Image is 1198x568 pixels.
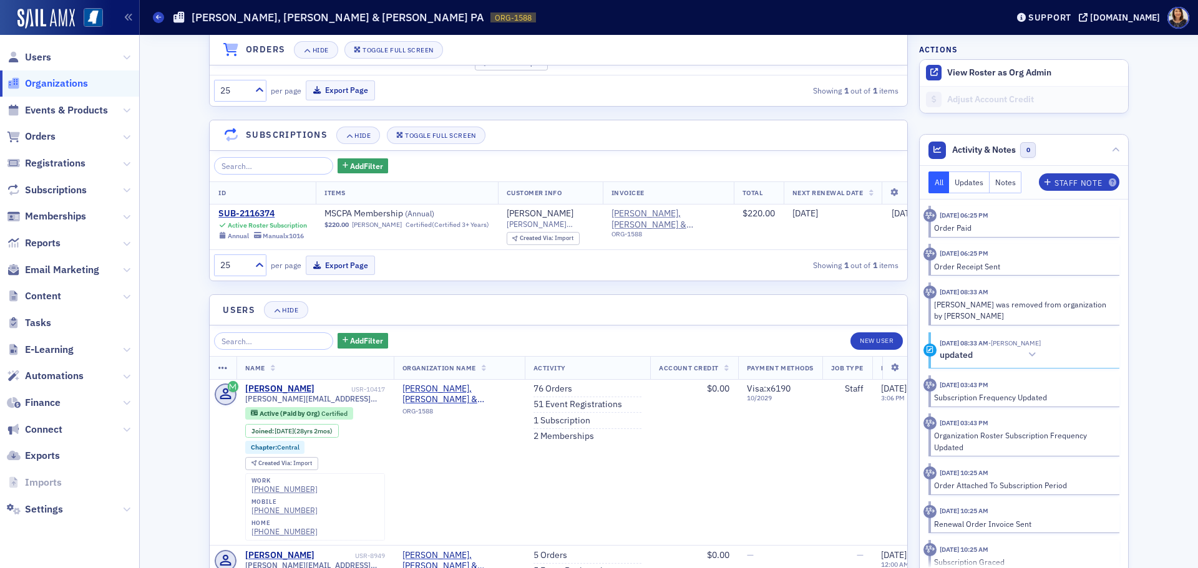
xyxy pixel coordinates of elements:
div: Staff [831,383,864,395]
strong: 1 [842,259,850,271]
span: $220.00 [324,221,349,229]
div: Joined: 1997-07-01 00:00:00 [245,424,339,438]
time: 7/2/2025 08:33 AM [940,339,988,347]
a: [PHONE_NUMBER] [251,484,318,494]
div: Chapter: [245,441,305,453]
div: Activity [923,505,937,518]
div: Update [923,344,937,357]
div: Showing out of items [679,85,899,96]
a: [PERSON_NAME], [PERSON_NAME] & [PERSON_NAME] ([PERSON_NAME], [GEOGRAPHIC_DATA]) [611,208,725,230]
div: 25 [220,259,248,272]
h5: updated [940,350,973,361]
div: Created Via: Import [507,232,580,245]
a: Exports [7,449,60,463]
a: 76 Orders [533,383,572,395]
div: Activity [923,286,937,299]
time: 7/1/2025 03:43 PM [940,418,988,427]
span: Subscriptions [25,183,87,197]
span: — [857,549,864,561]
span: Profile [1167,7,1189,29]
div: ORG-1588 [402,407,516,420]
a: 1 Subscription [533,415,590,426]
a: View Homepage [75,8,103,29]
span: 10 / 2029 [747,394,814,402]
span: Date Created [881,363,930,372]
div: home [251,519,318,527]
span: ( Annual ) [405,208,434,218]
span: Finance [25,396,61,410]
div: [PHONE_NUMBER] [251,506,318,515]
button: updated [940,349,1041,362]
h1: [PERSON_NAME], [PERSON_NAME] & [PERSON_NAME] PA [192,10,484,25]
time: 3:06 PM [881,393,905,402]
a: Imports [7,476,62,489]
div: Annual [228,232,249,240]
span: Next Renewal Date [792,188,864,197]
span: ORG-1588 [495,12,532,23]
span: Items [324,188,346,197]
span: Reports [25,236,61,250]
div: Order Receipt Sent [934,261,1111,272]
div: Subscription Frequency Updated [934,392,1111,403]
span: Name [245,363,265,372]
a: Content [7,289,61,303]
div: Renewal Order Invoice Sent [934,518,1111,529]
a: 51 Event Registrations [533,399,622,410]
time: 7/23/2025 06:25 PM [940,211,988,219]
span: [DATE] [792,208,818,219]
div: Hide [282,307,298,314]
button: Hide [336,127,380,144]
div: [PHONE_NUMBER] [251,527,318,536]
span: Add Filter [350,160,383,171]
span: Created Via : [520,234,555,242]
div: Import [520,235,573,242]
div: Certified (Certified 3+ Years) [406,221,489,229]
span: Registrations [25,156,85,170]
button: Toggle Full Screen [387,127,485,144]
input: Search… [214,157,333,175]
span: Add Filter [350,335,383,346]
div: Hide [313,47,329,54]
span: $0.00 [707,383,729,394]
div: (28yrs 2mos) [275,427,333,435]
label: per page [271,85,301,96]
span: Chapter : [251,443,277,451]
div: Activity [923,248,937,261]
a: [PERSON_NAME] [352,221,402,229]
span: MSCPA Membership [324,208,482,219]
span: [DATE] [881,383,907,394]
div: Adjust Account Credit [947,94,1122,105]
div: Toggle Full Screen [363,47,433,54]
div: Active (Paid by Org): Active (Paid by Org): Certified [245,407,353,420]
div: Activity [923,378,937,392]
button: View Roster as Org Admin [947,67,1051,79]
img: SailAMX [17,9,75,29]
a: 5 Orders [533,550,567,561]
span: Orders [25,130,56,143]
a: Tasks [7,316,51,330]
span: Users [25,51,51,64]
a: [PERSON_NAME] [245,383,314,395]
span: $220.00 [743,208,775,219]
a: SUB-2116374 [218,208,307,219]
span: Activity [533,363,566,372]
div: Import [258,460,312,467]
span: Connect [25,423,62,436]
span: Job Type [831,363,864,372]
span: — [747,549,754,561]
div: USR-8949 [316,552,385,560]
span: Events & Products [25,103,108,117]
span: $0.00 [707,549,729,561]
a: New User [850,332,903,350]
div: Activity [923,543,937,556]
a: 2 Memberships [533,431,594,442]
span: Account Credit [659,363,718,372]
h4: Orders [246,44,285,57]
span: ID [218,188,226,197]
div: ORG-1588 [611,230,725,243]
div: Activity [923,466,937,479]
span: E-Learning [25,343,74,357]
button: Updates [949,171,990,193]
button: [DOMAIN_NAME] [1079,13,1164,22]
a: [PERSON_NAME] [245,550,314,561]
